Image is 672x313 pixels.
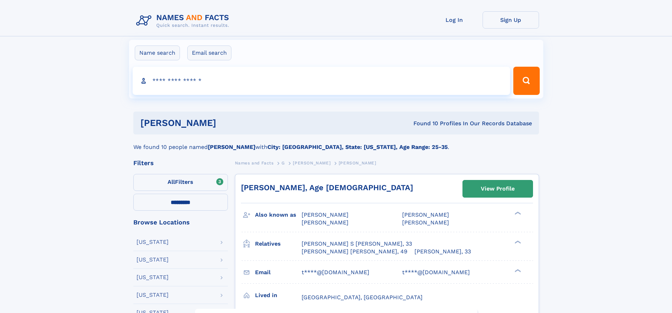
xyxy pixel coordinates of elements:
[168,179,175,185] span: All
[135,46,180,60] label: Name search
[140,119,315,127] h1: [PERSON_NAME]
[137,257,169,263] div: [US_STATE]
[293,161,331,165] span: [PERSON_NAME]
[255,266,302,278] h3: Email
[302,248,407,255] a: [PERSON_NAME] [PERSON_NAME], 49
[302,240,412,248] a: [PERSON_NAME] S [PERSON_NAME], 33
[187,46,231,60] label: Email search
[293,158,331,167] a: [PERSON_NAME]
[315,120,532,127] div: Found 10 Profiles In Our Records Database
[137,239,169,245] div: [US_STATE]
[414,248,471,255] a: [PERSON_NAME], 33
[513,268,521,273] div: ❯
[133,11,235,30] img: Logo Names and Facts
[133,219,228,225] div: Browse Locations
[137,292,169,298] div: [US_STATE]
[402,219,449,226] span: [PERSON_NAME]
[302,211,349,218] span: [PERSON_NAME]
[235,158,274,167] a: Names and Facts
[133,160,228,166] div: Filters
[513,67,539,95] button: Search Button
[481,181,515,197] div: View Profile
[426,11,483,29] a: Log In
[133,67,510,95] input: search input
[302,294,423,301] span: [GEOGRAPHIC_DATA], [GEOGRAPHIC_DATA]
[402,211,449,218] span: [PERSON_NAME]
[483,11,539,29] a: Sign Up
[463,180,533,197] a: View Profile
[339,161,376,165] span: [PERSON_NAME]
[255,238,302,250] h3: Relatives
[133,134,539,151] div: We found 10 people named with .
[255,289,302,301] h3: Lived in
[281,158,285,167] a: G
[208,144,255,150] b: [PERSON_NAME]
[241,183,413,192] a: [PERSON_NAME], Age [DEMOGRAPHIC_DATA]
[267,144,448,150] b: City: [GEOGRAPHIC_DATA], State: [US_STATE], Age Range: 25-35
[133,174,228,191] label: Filters
[302,219,349,226] span: [PERSON_NAME]
[513,240,521,244] div: ❯
[255,209,302,221] h3: Also known as
[513,211,521,216] div: ❯
[137,275,169,280] div: [US_STATE]
[281,161,285,165] span: G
